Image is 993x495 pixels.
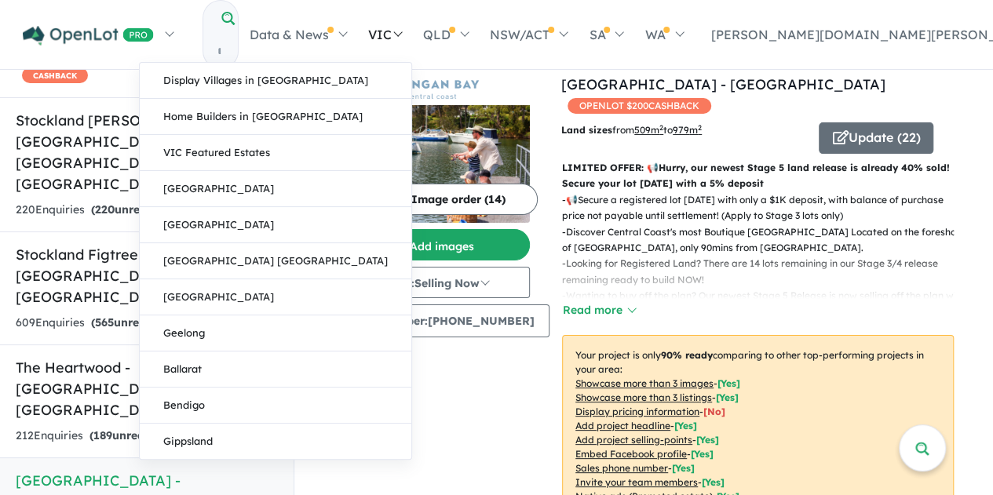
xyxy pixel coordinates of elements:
a: Bendigo [140,388,411,424]
u: 979 m [673,124,702,136]
a: NSW/ACT [479,7,578,62]
a: Gippsland [140,424,411,459]
input: Try estate name, suburb, builder or developer [203,35,235,68]
button: Read more [562,301,636,319]
span: [ Yes ] [691,448,714,460]
span: [ Yes ] [674,420,697,431]
u: Add project headline [575,420,670,431]
a: Data & News [239,7,357,62]
a: [GEOGRAPHIC_DATA] - [GEOGRAPHIC_DATA] [561,75,885,93]
a: [GEOGRAPHIC_DATA] [GEOGRAPHIC_DATA] [140,243,411,279]
span: 189 [93,428,112,442]
button: Add images [334,229,530,260]
a: [GEOGRAPHIC_DATA] [140,207,411,243]
div: 609 Enquir ies [16,314,229,333]
span: [ Yes ] [696,434,719,446]
a: Home Builders in [GEOGRAPHIC_DATA] [140,99,411,135]
span: 220 [95,202,115,217]
span: [ Yes ] [717,377,740,389]
a: VIC [357,7,412,62]
span: [ Yes ] [716,391,739,403]
u: Showcase more than 3 images [575,377,714,389]
img: Crangan Bay Estate Central Coast - Crangan Bay Logo [340,80,524,99]
p: - Discover Central Coast's most Boutique [GEOGRAPHIC_DATA] Located on the foreshore of [GEOGRAPHI... [562,224,966,257]
a: VIC Featured Estates [140,135,411,171]
u: Invite your team members [575,476,698,488]
strong: ( unread) [91,315,157,329]
a: Crangan Bay Estate Central Coast - Crangan Bay LogoCrangan Bay Estate Central Coast - Crangan Bay [334,74,530,223]
p: LIMITED OFFER: 📢Hurry, our newest Stage 5 land release is already 40% sold! Secure your lot [DATE... [562,160,954,192]
span: [ Yes ] [702,476,725,488]
u: Add project selling-points [575,434,692,446]
u: Sales phone number [575,462,668,474]
span: to [663,124,702,136]
button: Sales Number:[PHONE_NUMBER] [334,304,549,337]
span: [ Yes ] [672,462,695,474]
h5: Stockland [PERSON_NAME][GEOGRAPHIC_DATA] - [GEOGRAPHIC_DATA] , [GEOGRAPHIC_DATA] [16,110,278,195]
p: - 📢Secure a registered lot [DATE] with only a $1K deposit, with balance of purchase price not pay... [562,192,966,224]
button: Status:Selling Now [334,267,530,298]
p: - Looking for Registered Land? There are 14 lots remaining in our Stage 3/4 release remaining rea... [562,256,966,288]
b: 90 % ready [661,349,713,361]
a: Ballarat [140,351,411,388]
h5: Stockland Figtree Hill - [GEOGRAPHIC_DATA] , [GEOGRAPHIC_DATA] [16,244,278,308]
p: from [561,122,807,138]
u: 509 m [634,124,663,136]
img: Crangan Bay Estate Central Coast - Crangan Bay [334,105,530,223]
span: 565 [95,315,114,329]
img: Openlot PRO Logo White [23,26,154,45]
strong: ( unread) [89,428,155,442]
a: QLD [412,7,479,62]
button: Update (22) [819,122,933,154]
u: Embed Facebook profile [575,448,687,460]
a: [GEOGRAPHIC_DATA] [140,279,411,315]
a: SA [578,7,633,62]
u: Display pricing information [575,406,699,417]
u: Showcase more than 3 listings [575,391,712,403]
sup: 2 [659,123,663,132]
a: Geelong [140,315,411,351]
b: Land sizes [561,124,612,136]
h5: The Heartwood - [GEOGRAPHIC_DATA] , [GEOGRAPHIC_DATA] [16,357,278,420]
div: 212 Enquir ies [16,427,228,446]
a: WA [633,7,693,62]
button: Image order (14) [379,184,538,215]
span: [ No ] [703,406,725,417]
strong: ( unread) [91,202,158,217]
a: [GEOGRAPHIC_DATA] [140,171,411,207]
sup: 2 [698,123,702,132]
span: OPENLOT $ 200 CASHBACK [568,98,711,114]
div: 220 Enquir ies [16,201,233,220]
span: CASHBACK [22,67,88,83]
a: Display Villages in [GEOGRAPHIC_DATA] [140,63,411,99]
p: - Wanting to buy off the plan? Our newest Stage 5 Release is now selling off the plan with regist... [562,288,966,320]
